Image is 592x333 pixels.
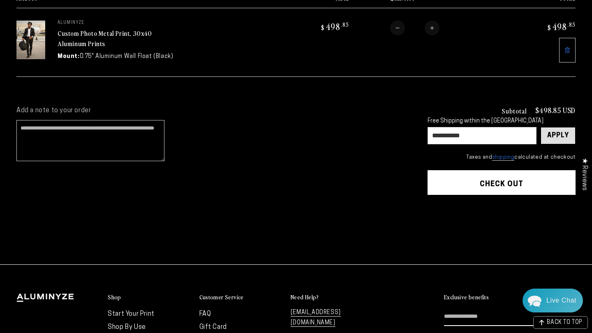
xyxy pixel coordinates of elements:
[341,21,349,28] sup: .85
[428,170,576,195] button: Check out
[502,107,527,114] h3: Subtotal
[405,21,425,35] input: Quantity for Custom Photo Metal Print, 30x40 Aluminum Prints
[199,294,244,301] h2: Customer Service
[108,324,146,331] a: Shop By Use
[428,211,576,233] iframe: PayPal-paypal
[547,320,583,326] span: BACK TO TOP
[567,21,576,28] sup: .85
[546,21,576,32] bdi: 498
[548,23,551,32] span: $
[199,311,211,317] a: FAQ
[559,38,576,62] a: Remove 30"x40" Rectangle White Matte Aluminyzed Photo
[58,28,152,48] a: Custom Photo Metal Print, 30x40 Aluminum Prints
[108,311,155,317] a: Start Your Print
[535,106,576,114] p: $498.85 USD
[199,324,227,331] a: Gift Card
[492,155,514,161] a: shipping
[16,106,411,115] label: Add a note to your order
[428,153,576,162] small: Taxes and calculated at checkout
[108,294,191,301] summary: Shop
[199,294,282,301] summary: Customer Service
[320,21,349,32] bdi: 498
[428,118,576,125] div: Free Shipping within the [GEOGRAPHIC_DATA]
[16,21,45,59] img: 30"x40" Rectangle White Matte Aluminyzed Photo
[58,52,80,61] dt: Mount:
[523,289,583,312] div: Chat widget toggle
[80,52,173,61] dd: 0.75" Aluminum Wall Float (Black)
[58,21,181,25] p: aluminyze
[108,294,121,301] h2: Shop
[321,23,325,32] span: $
[546,289,576,312] div: Contact Us Directly
[444,294,576,301] summary: Exclusive benefits
[291,310,341,327] a: [EMAIL_ADDRESS][DOMAIN_NAME]
[576,151,592,197] div: Click to open Judge.me floating reviews tab
[291,294,374,301] summary: Need Help?
[547,127,569,144] div: Apply
[444,294,489,301] h2: Exclusive benefits
[291,294,319,301] h2: Need Help?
